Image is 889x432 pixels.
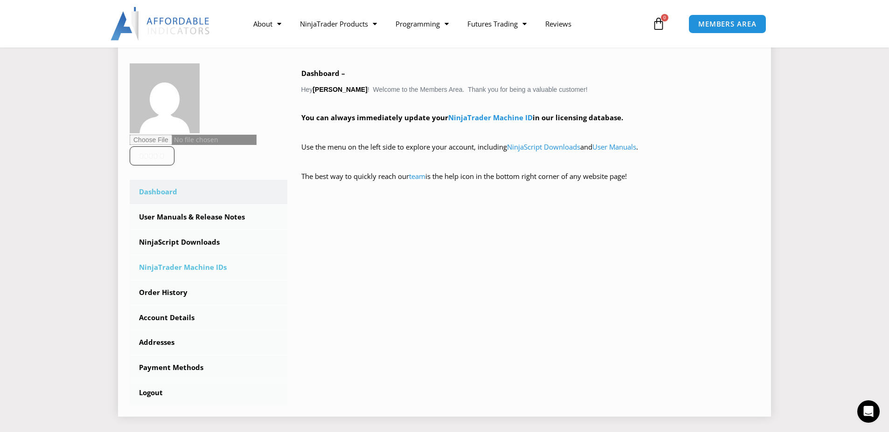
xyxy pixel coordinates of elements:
a: Reviews [536,13,581,34]
img: 1180f8814a4bc4a83d9d8624e27b4552aeb051bb654112d42f1da6d19e1b1107 [130,63,200,133]
a: Programming [386,13,458,34]
a: Dashboard [130,180,287,204]
a: team [409,171,425,181]
strong: [PERSON_NAME] [313,86,367,93]
p: The best way to quickly reach our is the help icon in the bottom right corner of any website page! [301,170,760,196]
a: NinjaScript Downloads [130,230,287,254]
b: Dashboard – [301,69,345,78]
a: User Manuals [592,142,636,151]
div: Open Intercom Messenger [857,400,880,423]
img: LogoAI | Affordable Indicators – NinjaTrader [111,7,211,41]
a: Payment Methods [130,356,287,380]
span: MEMBERS AREA [698,21,757,27]
a: Account Details [130,306,287,330]
a: Order History [130,281,287,305]
a: NinjaTrader Machine ID [448,113,533,122]
a: Addresses [130,330,287,355]
a: Futures Trading [458,13,536,34]
span: 0 [661,14,668,21]
a: MEMBERS AREA [688,14,766,34]
a: NinjaScript Downloads [507,142,580,151]
nav: Menu [244,13,650,34]
a: Logout [130,381,287,405]
div: Hey ! Welcome to the Members Area. Thank you for being a valuable customer! [301,67,760,196]
a: About [244,13,291,34]
p: Use the menu on the left side to explore your account, including and . [301,141,760,167]
a: NinjaTrader Products [291,13,386,34]
nav: Account pages [130,180,287,405]
a: User Manuals & Release Notes [130,205,287,229]
a: 0 [638,10,679,37]
a: NinjaTrader Machine IDs [130,255,287,280]
strong: You can always immediately update your in our licensing database. [301,113,623,122]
